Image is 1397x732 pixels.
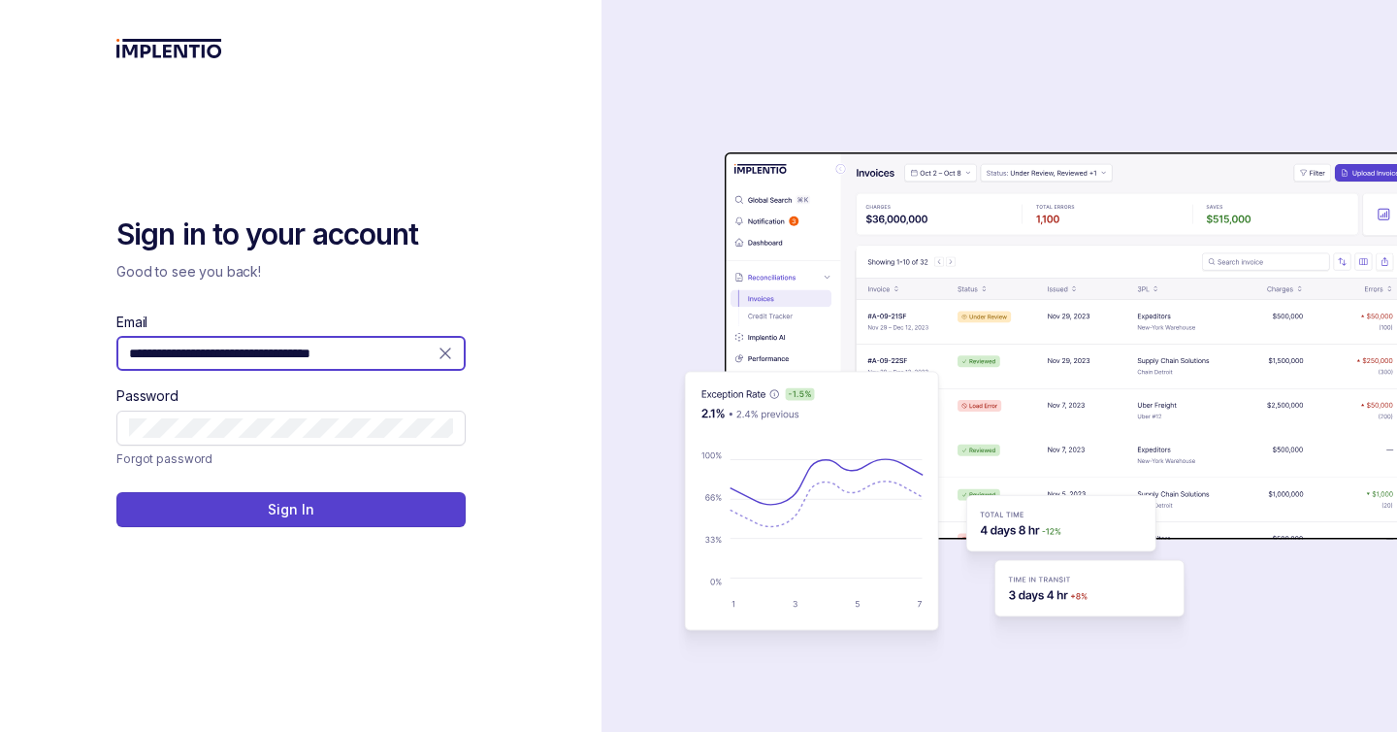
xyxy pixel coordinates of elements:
img: logo [116,39,222,58]
p: Sign In [268,500,313,519]
p: Good to see you back! [116,262,466,282]
label: Password [116,386,179,406]
button: Sign In [116,492,466,527]
p: Forgot password [116,449,212,469]
label: Email [116,313,147,332]
h2: Sign in to your account [116,216,466,254]
a: Link Forgot password [116,449,212,469]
